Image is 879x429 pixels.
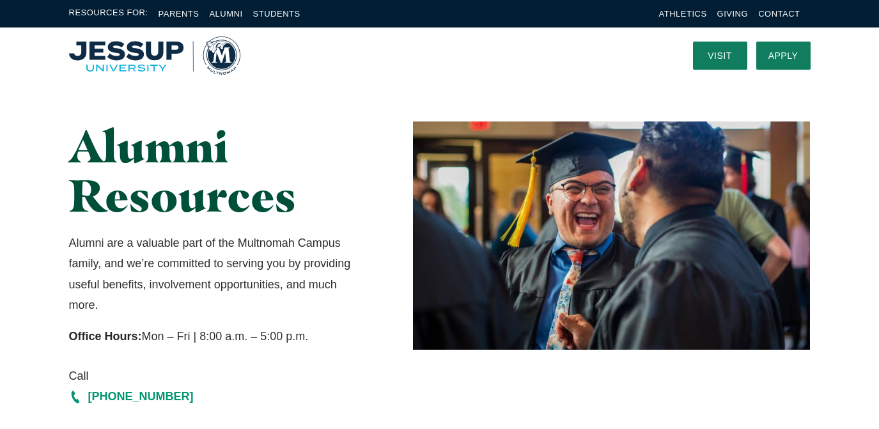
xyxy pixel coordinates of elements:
[659,9,707,19] a: Athletics
[69,366,364,386] span: Call
[413,121,810,350] img: Two Graduates Laughing
[69,6,148,21] span: Resources For:
[209,9,242,19] a: Alumni
[69,330,142,343] strong: Office Hours:
[159,9,199,19] a: Parents
[69,386,364,407] a: [PHONE_NUMBER]
[717,9,749,19] a: Giving
[69,121,364,220] h1: Alumni Resources
[69,326,364,347] p: Mon – Fri | 8:00 a.m. – 5:00 p.m.
[253,9,300,19] a: Students
[69,233,364,316] p: Alumni are a valuable part of the Multnomah Campus family, and we’re committed to serving you by ...
[693,42,747,70] a: Visit
[69,36,240,75] img: Multnomah University Logo
[69,36,240,75] a: Home
[756,42,811,70] a: Apply
[758,9,800,19] a: Contact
